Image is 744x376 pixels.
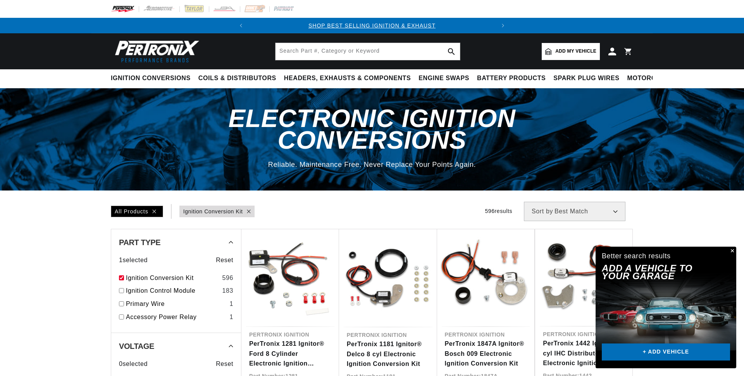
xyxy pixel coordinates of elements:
[284,74,411,82] span: Headers, Exhausts & Components
[249,21,495,30] div: 1 of 2
[229,299,233,309] div: 1
[276,43,460,60] input: Search Part #, Category or Keyword
[495,18,511,33] button: Translation missing: en.sections.announcements.next_announcement
[111,74,191,82] span: Ignition Conversions
[543,338,625,368] a: PerTronix 1442 Ignitor® 4 cyl IHC Distributor Electronic Ignition Conversion Kit
[602,343,730,361] a: + ADD VEHICLE
[195,69,280,88] summary: Coils & Distributors
[415,69,473,88] summary: Engine Swaps
[542,43,600,60] a: Add my vehicle
[249,339,331,369] a: PerTronix 1281 Ignitor® Ford 8 Cylinder Electronic Ignition Conversion Kit
[727,247,736,256] button: Close
[216,255,233,265] span: Reset
[119,239,160,246] span: Part Type
[347,339,429,369] a: PerTronix 1181 Ignitor® Delco 8 cyl Electronic Ignition Conversion Kit
[233,18,249,33] button: Translation missing: en.sections.announcements.previous_announcement
[126,312,226,322] a: Accessory Power Relay
[268,161,476,168] span: Reliable. Maintenance Free. Never Replace Your Points Again.
[126,299,226,309] a: Primary Wire
[532,208,553,215] span: Sort by
[229,312,233,322] div: 1
[111,69,195,88] summary: Ignition Conversions
[222,273,233,283] div: 596
[229,104,516,154] span: Electronic Ignition Conversions
[183,207,243,216] a: Ignition Conversion Kit
[602,264,711,280] h2: Add A VEHICLE to your garage
[91,18,653,33] slideshow-component: Translation missing: en.sections.announcements.announcement_bar
[623,69,677,88] summary: Motorcycle
[198,74,276,82] span: Coils & Distributors
[524,202,625,221] select: Sort by
[119,342,154,350] span: Voltage
[553,74,619,82] span: Spark Plug Wires
[443,43,460,60] button: search button
[418,74,469,82] span: Engine Swaps
[119,255,148,265] span: 1 selected
[280,69,415,88] summary: Headers, Exhausts & Components
[485,208,512,214] span: 596 results
[549,69,623,88] summary: Spark Plug Wires
[308,22,436,29] a: SHOP BEST SELLING IGNITION & EXHAUST
[216,359,233,369] span: Reset
[222,286,233,296] div: 183
[111,38,200,65] img: Pertronix
[445,339,527,369] a: PerTronix 1847A Ignitor® Bosch 009 Electronic Ignition Conversion Kit
[126,273,219,283] a: Ignition Conversion Kit
[473,69,549,88] summary: Battery Products
[119,359,148,369] span: 0 selected
[111,206,163,217] div: All Products
[602,251,671,262] div: Better search results
[555,48,596,55] span: Add my vehicle
[249,21,495,30] div: Announcement
[477,74,546,82] span: Battery Products
[126,286,219,296] a: Ignition Control Module
[627,74,673,82] span: Motorcycle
